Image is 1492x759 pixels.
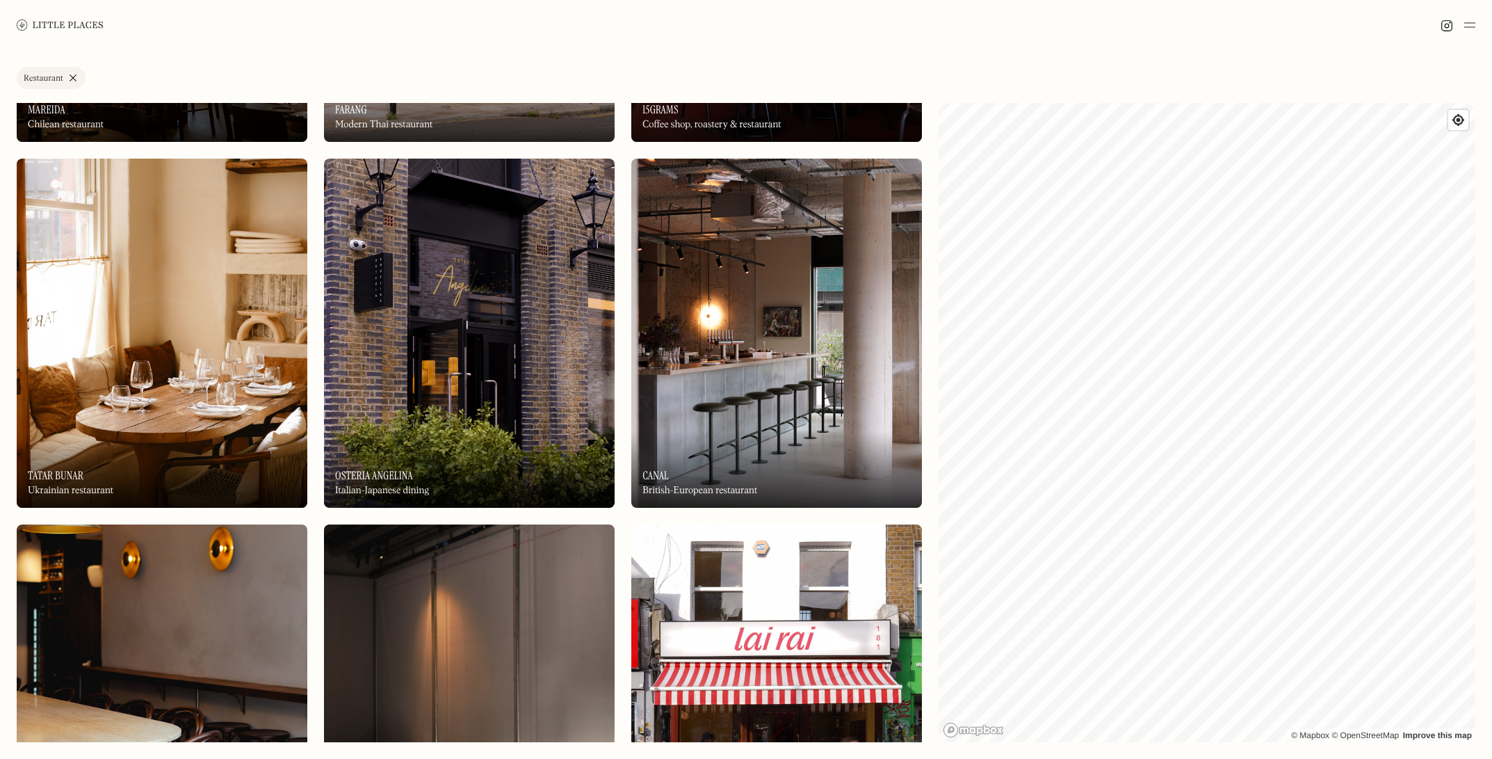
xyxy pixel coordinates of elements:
[642,103,678,116] h3: 15grams
[631,159,922,508] a: CanalCanalCanalBritish-European restaurant
[642,119,781,131] div: Coffee shop, roastery & restaurant
[24,74,63,83] div: Restaurant
[28,469,83,482] h3: Tatar Bunar
[642,469,669,482] h3: Canal
[28,485,113,497] div: Ukrainian restaurant
[631,159,922,508] img: Canal
[335,103,367,116] h3: Farang
[17,159,307,508] img: Tatar Bunar
[335,119,432,131] div: Modern Thai restaurant
[28,119,104,131] div: Chilean restaurant
[642,485,757,497] div: British-European restaurant
[17,159,307,508] a: Tatar BunarTatar BunarTatar BunarUkrainian restaurant
[324,159,615,508] a: Osteria AngelinaOsteria AngelinaOsteria AngelinaItalian-Japanese dining
[1448,110,1468,130] button: Find my location
[1403,730,1472,740] a: Improve this map
[335,485,429,497] div: Italian-Japanese dining
[335,469,413,482] h3: Osteria Angelina
[939,103,1475,742] canvas: Map
[1291,730,1329,740] a: Mapbox
[17,67,86,89] a: Restaurant
[1331,730,1399,740] a: OpenStreetMap
[943,722,1004,738] a: Mapbox homepage
[28,103,65,116] h3: Mareida
[324,159,615,508] img: Osteria Angelina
